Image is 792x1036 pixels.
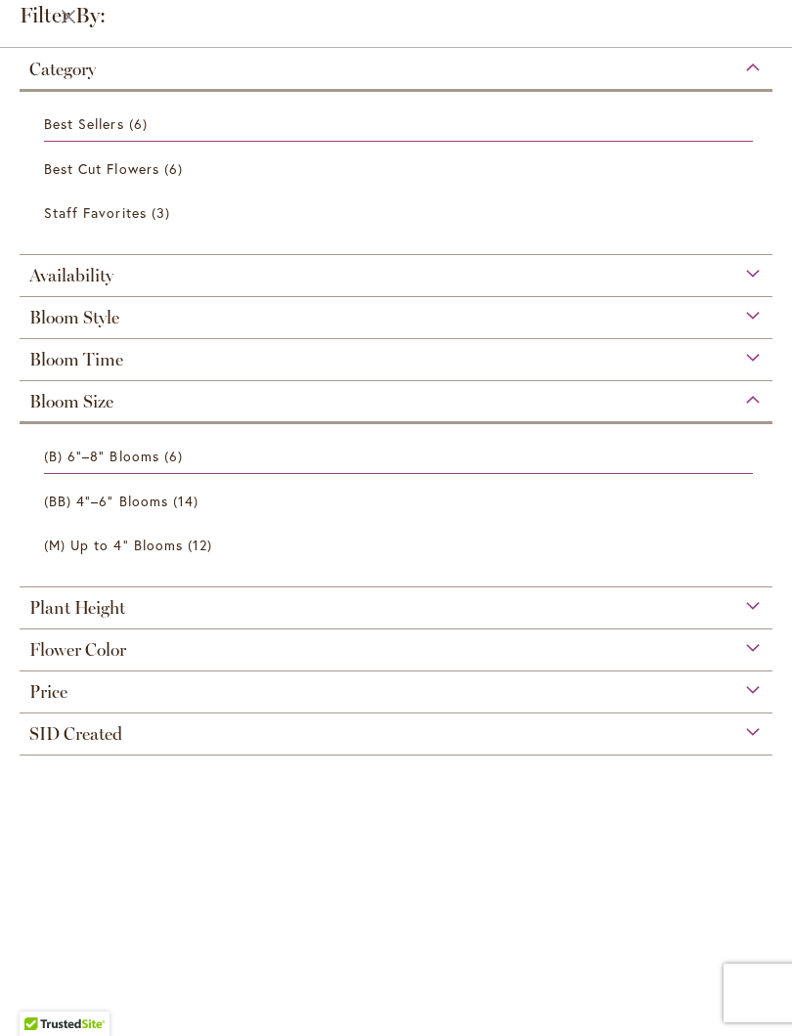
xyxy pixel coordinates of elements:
[44,528,753,562] a: (M) Up to 4" Blooms 12
[29,639,126,661] span: Flower Color
[44,151,753,186] a: Best Cut Flowers
[152,202,175,223] span: 3
[29,597,125,619] span: Plant Height
[44,203,147,222] span: Staff Favorites
[44,107,753,142] a: Best Sellers
[29,681,67,703] span: Price
[164,446,188,466] span: 6
[44,159,159,178] span: Best Cut Flowers
[129,113,153,134] span: 6
[44,492,168,510] span: (BB) 4"–6" Blooms
[29,723,122,745] span: SID Created
[173,491,203,511] span: 14
[29,265,113,286] span: Availability
[29,391,113,412] span: Bloom Size
[188,535,217,555] span: 12
[29,349,123,370] span: Bloom Time
[44,195,753,230] a: Staff Favorites
[44,114,124,133] span: Best Sellers
[29,59,96,80] span: Category
[44,447,159,465] span: (B) 6"–8" Blooms
[44,484,753,518] a: (BB) 4"–6" Blooms 14
[44,439,753,474] a: (B) 6"–8" Blooms 6
[15,967,69,1021] iframe: Launch Accessibility Center
[44,536,183,554] span: (M) Up to 4" Blooms
[29,307,119,328] span: Bloom Style
[164,158,188,179] span: 6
